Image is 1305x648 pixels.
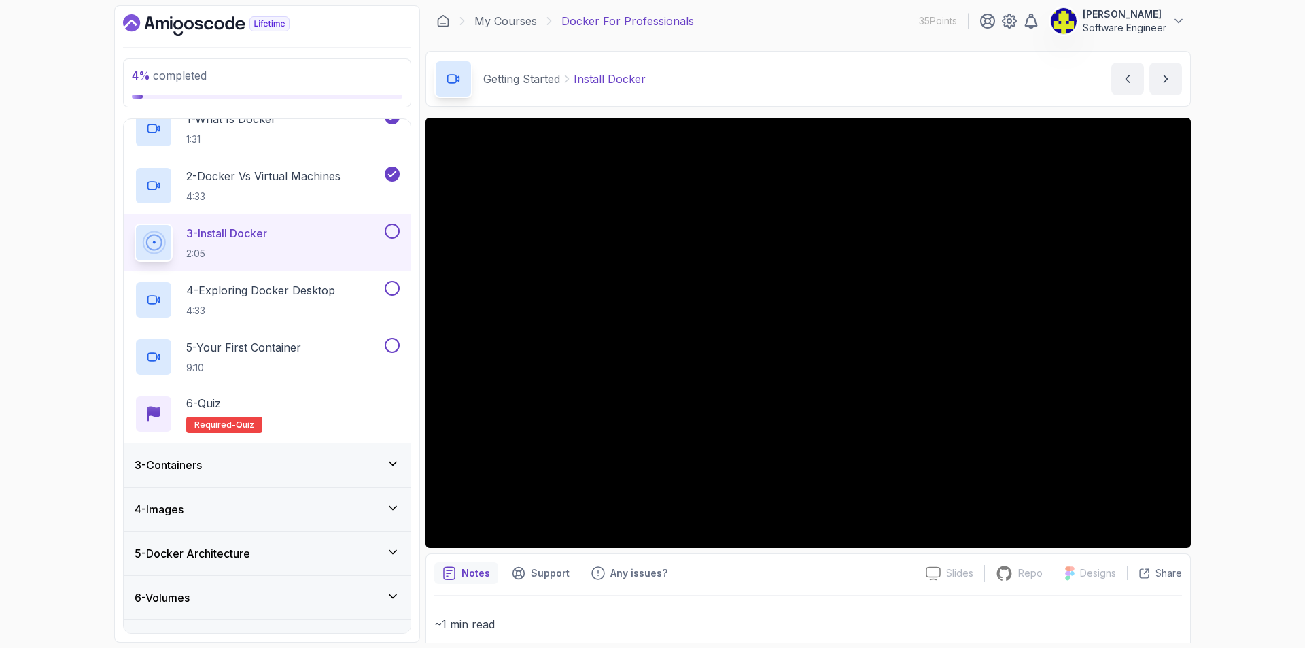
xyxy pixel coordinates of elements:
[504,562,578,584] button: Support button
[135,281,400,319] button: 4-Exploring Docker Desktop4:33
[1083,7,1166,21] p: [PERSON_NAME]
[132,69,150,82] span: 4 %
[1083,21,1166,35] p: Software Engineer
[123,14,321,36] a: Dashboard
[434,615,1182,634] p: ~1 min read
[135,224,400,262] button: 3-Install Docker2:05
[186,168,341,184] p: 2 - Docker vs Virtual Machines
[135,590,190,606] h3: 6 - Volumes
[132,69,207,82] span: completed
[919,14,957,28] p: 35 Points
[135,167,400,205] button: 2-Docker vs Virtual Machines4:33
[474,13,537,29] a: My Courses
[1149,63,1182,95] button: next content
[186,304,335,318] p: 4:33
[135,338,400,376] button: 5-Your First Container9:10
[124,532,411,575] button: 5-Docker Architecture
[135,501,184,517] h3: 4 - Images
[236,420,254,430] span: quiz
[124,576,411,619] button: 6-Volumes
[186,133,276,146] p: 1:31
[186,282,335,299] p: 4 - Exploring Docker Desktop
[1127,566,1182,580] button: Share
[946,566,973,580] p: Slides
[186,395,221,411] p: 6 - Quiz
[436,14,450,28] a: Dashboard
[1080,566,1116,580] p: Designs
[462,566,490,580] p: Notes
[186,190,341,203] p: 4:33
[135,395,400,433] button: 6-QuizRequired-quiz
[483,71,560,87] p: Getting Started
[186,247,267,260] p: 2:05
[186,111,276,127] p: 1 - What Is Docker
[1051,8,1077,34] img: user profile image
[186,225,267,241] p: 3 - Install Docker
[1050,7,1185,35] button: user profile image[PERSON_NAME]Software Engineer
[583,562,676,584] button: Feedback button
[194,420,236,430] span: Required-
[186,361,301,375] p: 9:10
[186,339,301,356] p: 5 - Your First Container
[1018,566,1043,580] p: Repo
[124,488,411,531] button: 4-Images
[610,566,667,580] p: Any issues?
[135,109,400,148] button: 1-What Is Docker1:31
[1155,566,1182,580] p: Share
[561,13,694,29] p: Docker For Professionals
[531,566,570,580] p: Support
[434,562,498,584] button: notes button
[124,443,411,487] button: 3-Containers
[574,71,646,87] p: Install Docker
[1111,63,1144,95] button: previous content
[135,545,250,562] h3: 5 - Docker Architecture
[425,118,1191,548] iframe: 3 - Install Doocker
[135,457,202,473] h3: 3 - Containers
